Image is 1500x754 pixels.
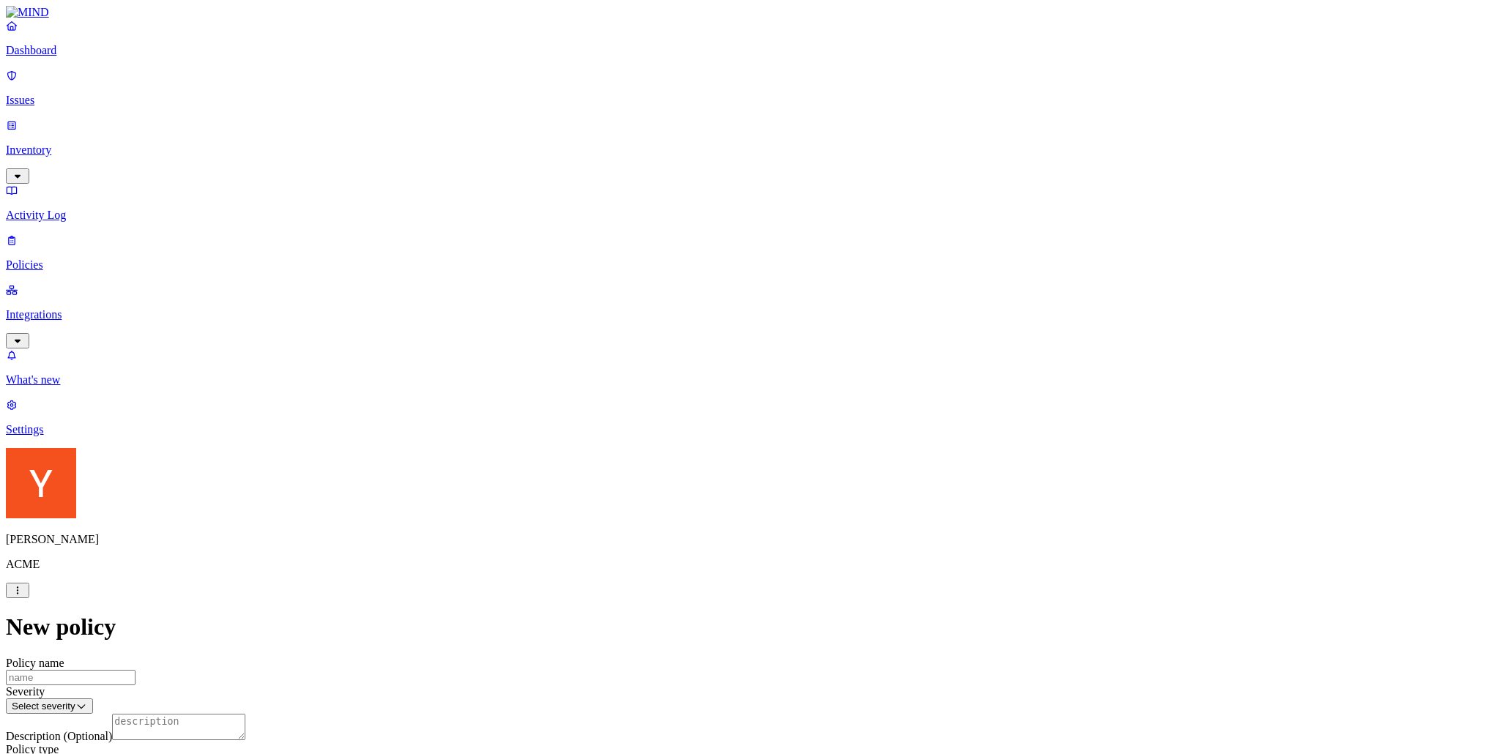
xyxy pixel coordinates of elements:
[6,234,1494,272] a: Policies
[6,119,1494,182] a: Inventory
[6,613,1494,641] h1: New policy
[6,448,76,518] img: Yoav Shaked
[6,398,1494,436] a: Settings
[6,44,1494,57] p: Dashboard
[6,6,1494,19] a: MIND
[6,6,49,19] img: MIND
[6,69,1494,107] a: Issues
[6,258,1494,272] p: Policies
[6,423,1494,436] p: Settings
[6,670,135,685] input: name
[6,373,1494,387] p: What's new
[6,209,1494,222] p: Activity Log
[6,283,1494,346] a: Integrations
[6,657,64,669] label: Policy name
[6,533,1494,546] p: [PERSON_NAME]
[6,558,1494,571] p: ACME
[6,348,1494,387] a: What's new
[6,685,45,698] label: Severity
[6,94,1494,107] p: Issues
[6,184,1494,222] a: Activity Log
[6,730,112,742] label: Description (Optional)
[6,19,1494,57] a: Dashboard
[6,143,1494,157] p: Inventory
[6,308,1494,321] p: Integrations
